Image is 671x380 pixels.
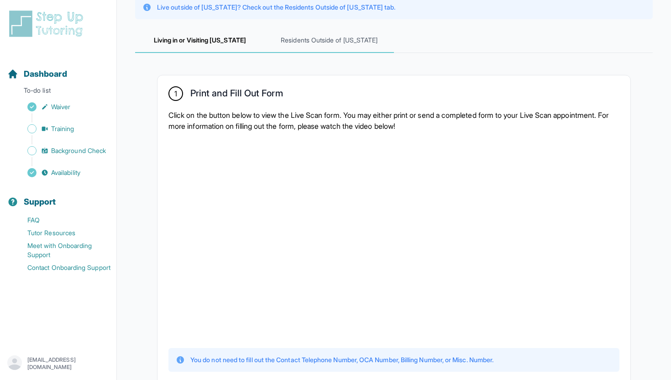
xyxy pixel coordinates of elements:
span: Background Check [51,146,106,155]
p: Live outside of [US_STATE]? Check out the Residents Outside of [US_STATE] tab. [157,3,395,12]
span: Availability [51,168,80,177]
iframe: YouTube video player [168,139,488,339]
a: Availability [7,166,116,179]
h2: Print and Fill Out Form [190,88,283,102]
a: Background Check [7,144,116,157]
a: Meet with Onboarding Support [7,239,116,261]
a: FAQ [7,214,116,227]
button: Support [4,181,113,212]
nav: Tabs [135,28,653,53]
span: Waiver [51,102,70,111]
p: Click on the button below to view the Live Scan form. You may either print or send a completed fo... [168,110,619,132]
span: Living in or Visiting [US_STATE] [135,28,265,53]
span: 1 [174,88,177,99]
a: Waiver [7,100,116,113]
a: Dashboard [7,68,67,80]
p: [EMAIL_ADDRESS][DOMAIN_NAME] [27,356,109,371]
a: Tutor Resources [7,227,116,239]
p: To-do list [4,86,113,99]
img: logo [7,9,89,38]
span: Support [24,195,56,208]
p: You do not need to fill out the Contact Telephone Number, OCA Number, Billing Number, or Misc. Nu... [190,355,493,364]
span: Residents Outside of [US_STATE] [265,28,394,53]
a: Contact Onboarding Support [7,261,116,274]
span: Training [51,124,74,133]
button: Dashboard [4,53,113,84]
span: Dashboard [24,68,67,80]
a: Training [7,122,116,135]
button: [EMAIL_ADDRESS][DOMAIN_NAME] [7,355,109,372]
